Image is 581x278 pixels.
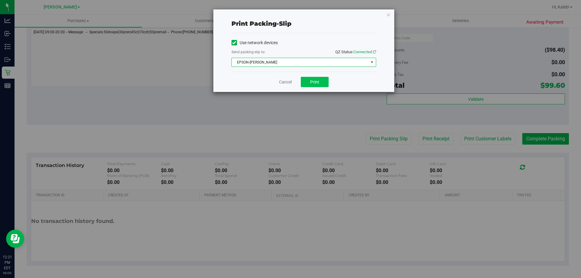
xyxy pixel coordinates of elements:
button: Print [301,77,329,87]
span: select [368,58,376,67]
label: Send packing-slip to: [231,49,265,55]
span: Print packing-slip [231,20,291,27]
span: Connected [353,50,372,54]
span: EPSON-[PERSON_NAME] [232,58,368,67]
span: Print [310,80,319,84]
iframe: Resource center [6,230,24,248]
label: Use network devices [231,40,278,46]
span: QZ Status: [335,50,376,54]
a: Cancel [279,79,292,85]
